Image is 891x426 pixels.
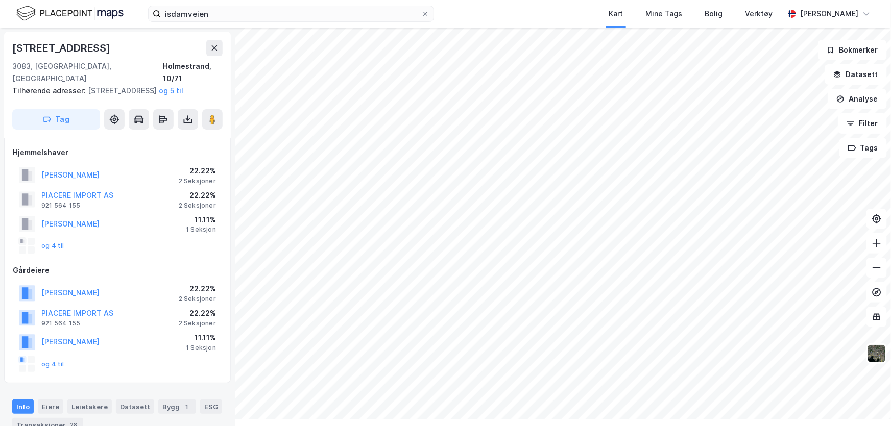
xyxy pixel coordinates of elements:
[179,202,216,210] div: 2 Seksjoner
[179,189,216,202] div: 22.22%
[186,332,216,344] div: 11.11%
[867,344,886,363] img: 9k=
[179,319,216,328] div: 2 Seksjoner
[745,8,773,20] div: Verktøy
[67,399,112,414] div: Leietakere
[818,40,887,60] button: Bokmerker
[828,89,887,109] button: Analyse
[12,60,163,85] div: 3083, [GEOGRAPHIC_DATA], [GEOGRAPHIC_DATA]
[645,8,682,20] div: Mine Tags
[825,64,887,85] button: Datasett
[163,60,223,85] div: Holmestrand, 10/71
[38,399,63,414] div: Eiere
[609,8,623,20] div: Kart
[158,399,196,414] div: Bygg
[179,165,216,177] div: 22.22%
[13,146,222,159] div: Hjemmelshaver
[179,307,216,319] div: 22.22%
[838,113,887,134] button: Filter
[186,225,216,234] div: 1 Seksjon
[839,138,887,158] button: Tags
[12,86,88,95] span: Tilhørende adresser:
[186,214,216,226] div: 11.11%
[12,85,214,97] div: [STREET_ADDRESS]
[179,295,216,303] div: 2 Seksjoner
[13,264,222,277] div: Gårdeiere
[705,8,723,20] div: Bolig
[41,202,80,210] div: 921 564 155
[182,402,192,412] div: 1
[161,6,421,21] input: Søk på adresse, matrikkel, gårdeiere, leietakere eller personer
[12,40,112,56] div: [STREET_ADDRESS]
[41,319,80,328] div: 921 564 155
[12,109,100,130] button: Tag
[800,8,858,20] div: [PERSON_NAME]
[16,5,124,22] img: logo.f888ab2527a4732fd821a326f86c7f29.svg
[840,377,891,426] div: Kontrollprogram for chat
[116,399,154,414] div: Datasett
[179,177,216,185] div: 2 Seksjoner
[840,377,891,426] iframe: Chat Widget
[179,283,216,295] div: 22.22%
[12,399,34,414] div: Info
[200,399,222,414] div: ESG
[186,344,216,352] div: 1 Seksjon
